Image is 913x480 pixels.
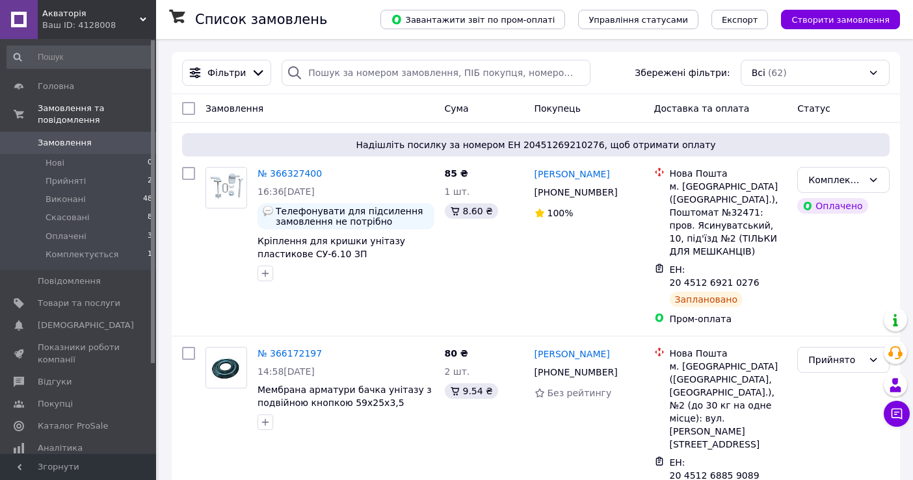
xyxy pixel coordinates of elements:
span: Фільтри [207,66,246,79]
img: Фото товару [208,168,244,208]
button: Чат з покупцем [884,401,910,427]
span: Акваторія [42,8,140,19]
a: [PERSON_NAME] [535,168,610,181]
span: Управління статусами [589,15,688,25]
span: Всі [752,66,765,79]
span: Збережені фільтри: [635,66,730,79]
a: Фото товару [205,167,247,208]
span: Покупці [38,398,73,410]
span: Cума [445,103,469,114]
button: Завантажити звіт по пром-оплаті [380,10,565,29]
div: [PHONE_NUMBER] [532,363,620,381]
a: Фото товару [205,347,247,388]
span: Замовлення [205,103,263,114]
span: Замовлення та повідомлення [38,103,156,126]
div: 9.54 ₴ [445,383,498,399]
div: 8.60 ₴ [445,203,498,219]
span: Покупець [535,103,581,114]
a: № 366172197 [258,348,322,359]
div: Заплановано [670,292,743,307]
span: Головна [38,81,74,92]
span: Доставка та оплата [654,103,750,114]
span: Прийняті [46,175,86,187]
div: м. [GEOGRAPHIC_DATA] ([GEOGRAPHIC_DATA].), Поштомат №32471: пров. Ясинуватський, 10, під'їзд №2 (... [670,180,787,258]
span: Нові [46,157,64,169]
span: Комплектується [46,249,118,260]
img: :speech_balloon: [263,206,273,216]
span: Без рейтингу [548,388,612,398]
span: 14:58[DATE] [258,366,315,377]
div: Ваш ID: 4128008 [42,19,156,31]
span: 1 шт. [445,186,470,197]
span: [DEMOGRAPHIC_DATA] [38,320,134,331]
input: Пошук за номером замовлення, ПІБ покупця, номером телефону, Email, номером накладної [282,60,590,86]
div: Пром-оплата [670,312,787,325]
span: Завантажити звіт по пром-оплаті [391,14,555,25]
div: [PHONE_NUMBER] [532,183,620,201]
span: Надішліть посилку за номером ЕН 20451269210276, щоб отримати оплату [187,138,884,151]
span: Відгуки [38,376,72,388]
span: Оплачені [46,231,86,242]
div: м. [GEOGRAPHIC_DATA] ([GEOGRAPHIC_DATA], [GEOGRAPHIC_DATA].), №2 (до 30 кг на одне місце): вул. [... [670,360,787,451]
span: 0 [148,157,152,169]
span: Каталог ProSale [38,420,108,432]
h1: Список замовлень [195,12,327,27]
span: 2 шт. [445,366,470,377]
a: Кріплення для кришки унітазу пластикове СУ-6.10 ЗП [258,236,405,259]
a: № 366327400 [258,168,322,179]
a: [PERSON_NAME] [535,347,610,360]
div: Оплачено [797,198,867,214]
span: 100% [548,208,574,218]
span: Аналітика [38,442,83,454]
span: ЕН: 20 4512 6921 0276 [670,264,760,288]
div: Нова Пошта [670,167,787,180]
span: (62) [768,68,787,78]
img: Фото товару [211,347,242,388]
span: Виконані [46,194,86,205]
span: Скасовані [46,212,90,223]
span: 16:36[DATE] [258,186,315,197]
div: Комплектується [808,173,863,187]
span: 2 [148,175,152,187]
span: Експорт [722,15,758,25]
span: 48 [143,194,152,205]
span: 1 [148,249,152,260]
div: Прийнято [808,353,863,367]
span: Статус [797,103,830,114]
span: Показники роботи компанії [38,342,120,365]
span: Створити замовлення [791,15,890,25]
span: 8 [148,212,152,223]
button: Експорт [711,10,769,29]
button: Управління статусами [578,10,698,29]
span: 85 ₴ [445,168,468,179]
a: Створити замовлення [768,14,900,24]
span: 80 ₴ [445,348,468,359]
span: Телефонувати для підсилення замовлення не потрібно [276,206,429,227]
button: Створити замовлення [781,10,900,29]
a: Мембрана арматури бачка унітазу з подвійною кнопкою 59х25х3,5 [258,385,432,408]
span: Замовлення [38,137,92,149]
div: Нова Пошта [670,347,787,360]
span: Повідомлення [38,275,101,287]
span: Товари та послуги [38,297,120,309]
input: Пошук [7,45,153,69]
span: 3 [148,231,152,242]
